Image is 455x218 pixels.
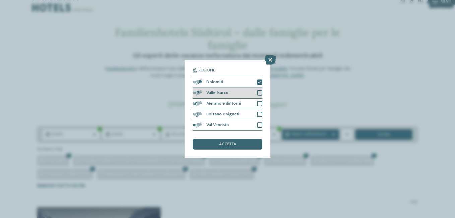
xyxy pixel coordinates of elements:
span: Valle Isarco [206,91,229,95]
span: Bolzano e vigneti [206,112,239,117]
span: Val Venosta [206,123,229,127]
span: Regione [198,68,215,73]
span: Dolomiti [206,80,223,85]
span: Merano e dintorni [206,102,241,106]
span: accetta [219,142,236,147]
